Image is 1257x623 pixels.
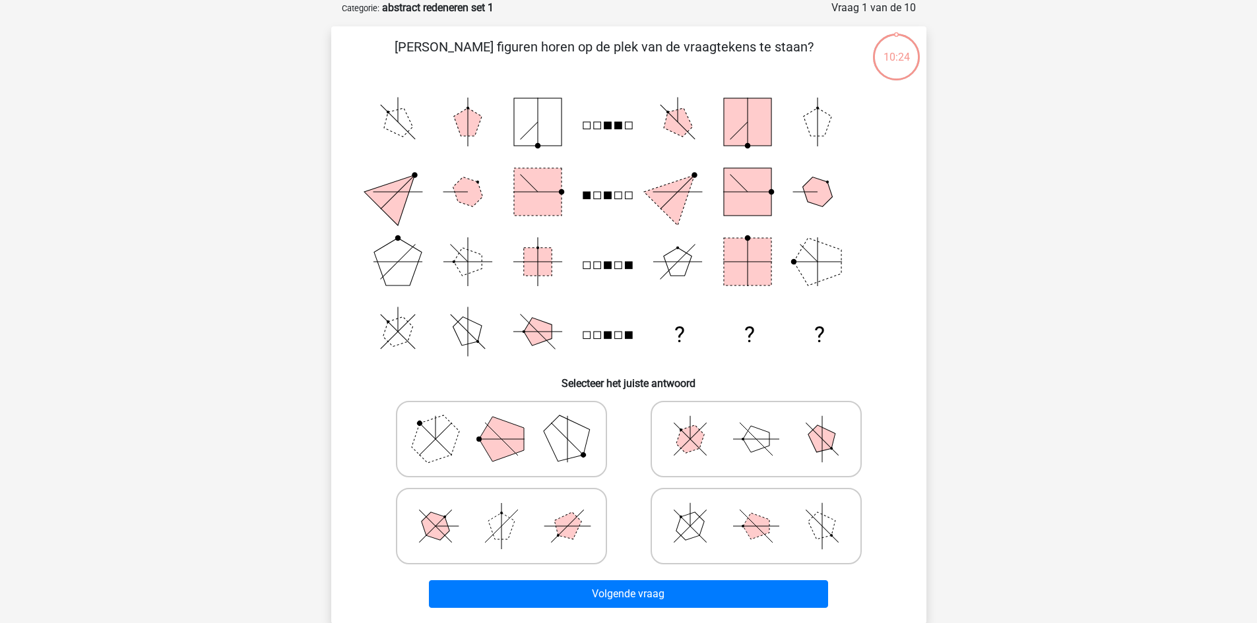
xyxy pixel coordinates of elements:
[352,37,856,76] p: [PERSON_NAME] figuren horen op de plek van de vraagtekens te staan?
[352,367,905,390] h6: Selecteer het juiste antwoord
[814,322,825,347] text: ?
[429,580,828,608] button: Volgende vraag
[744,322,754,347] text: ?
[342,3,379,13] small: Categorie:
[674,322,684,347] text: ?
[382,1,494,14] strong: abstract redeneren set 1
[872,32,921,65] div: 10:24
